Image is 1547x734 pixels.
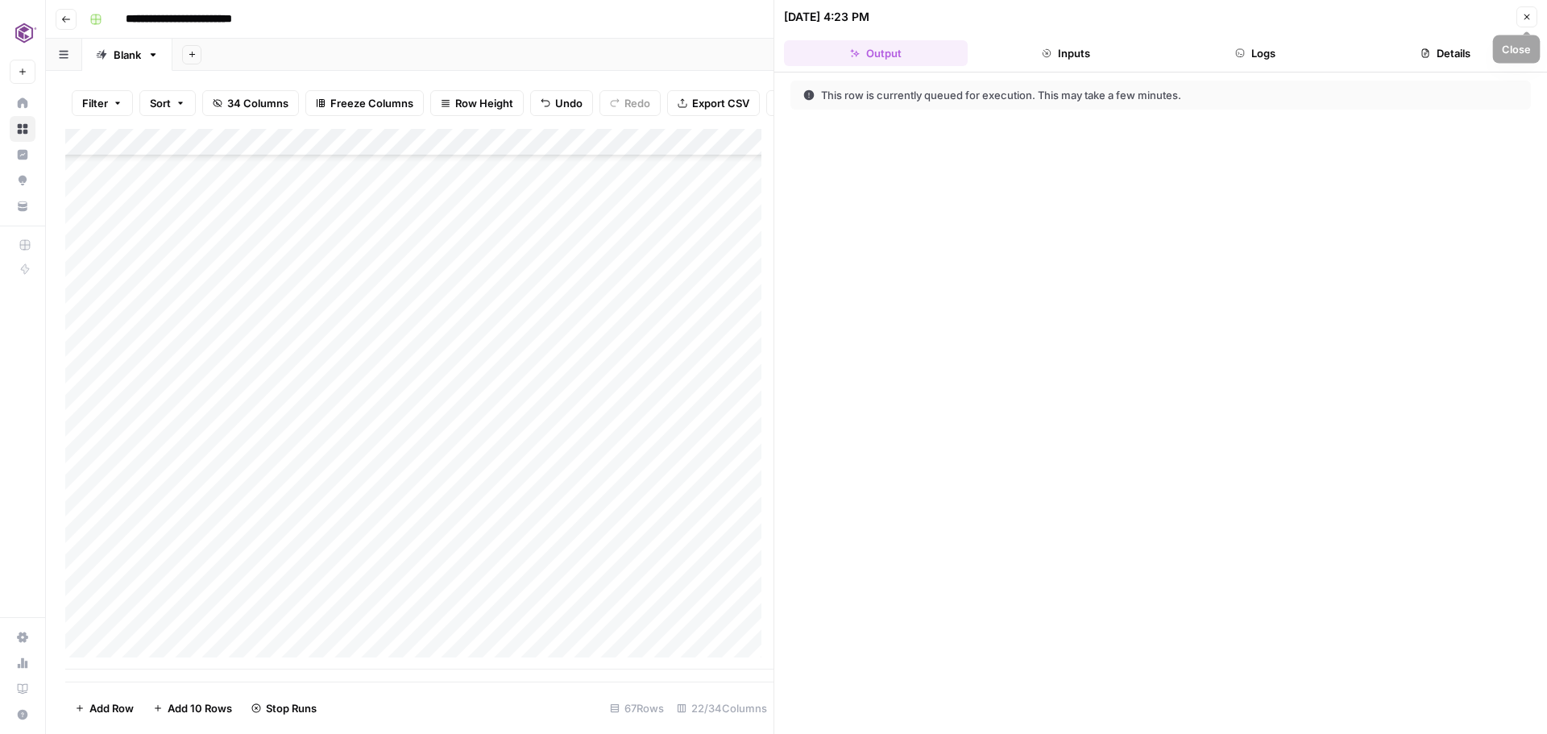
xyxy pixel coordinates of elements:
div: 22/34 Columns [670,695,773,721]
button: 34 Columns [202,90,299,116]
div: 67 Rows [603,695,670,721]
button: Add 10 Rows [143,695,242,721]
a: Your Data [10,193,35,219]
button: Sort [139,90,196,116]
button: Filter [72,90,133,116]
button: Add Row [65,695,143,721]
span: Add Row [89,700,134,716]
a: Insights [10,142,35,168]
span: Row Height [455,95,513,111]
span: 34 Columns [227,95,288,111]
a: Usage [10,650,35,676]
button: Stop Runs [242,695,326,721]
button: Inputs [974,40,1158,66]
span: Undo [555,95,583,111]
button: Logs [1164,40,1348,66]
span: Export CSV [692,95,749,111]
button: Help + Support [10,702,35,728]
button: Workspace: Commvault [10,13,35,53]
span: Redo [624,95,650,111]
a: Blank [82,39,172,71]
span: Stop Runs [266,700,317,716]
button: Export CSV [667,90,760,116]
button: Freeze Columns [305,90,424,116]
div: This row is currently queued for execution. This may take a few minutes. [803,87,1350,103]
div: [DATE] 4:23 PM [784,9,869,25]
a: Settings [10,624,35,650]
button: Output [784,40,968,66]
button: Undo [530,90,593,116]
span: Freeze Columns [330,95,413,111]
a: Home [10,90,35,116]
button: Row Height [430,90,524,116]
span: Filter [82,95,108,111]
span: Add 10 Rows [168,700,232,716]
span: Sort [150,95,171,111]
a: Learning Hub [10,676,35,702]
div: Blank [114,47,141,63]
button: Redo [599,90,661,116]
a: Browse [10,116,35,142]
button: Details [1354,40,1537,66]
img: Commvault Logo [10,19,39,48]
a: Opportunities [10,168,35,193]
